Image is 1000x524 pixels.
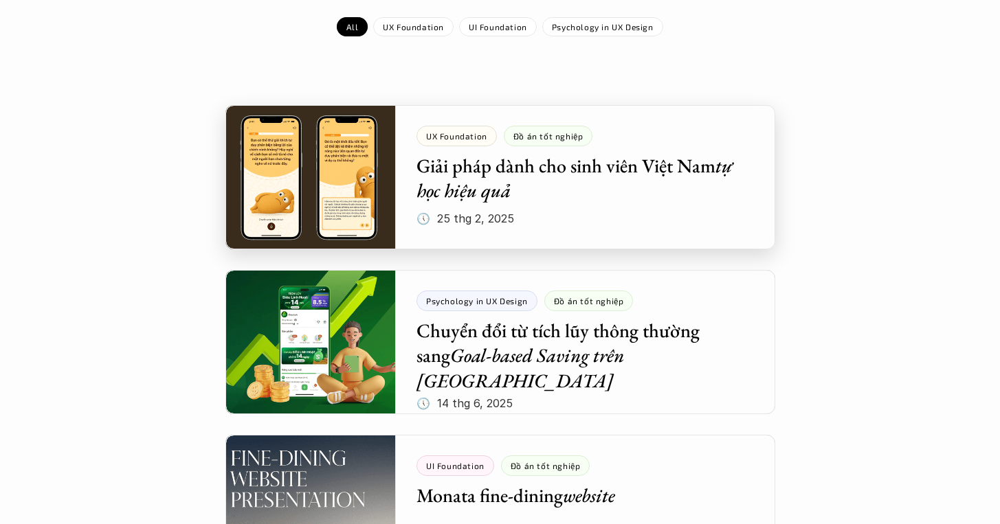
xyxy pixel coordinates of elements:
[459,17,537,36] a: UI Foundation
[225,105,775,249] a: UX FoundationĐồ án tốt nghiệpGiải pháp dành cho sinh viên Việt Namtự học hiệu quả🕔 25 thg 2, 2025
[552,22,654,32] p: Psychology in UX Design
[225,270,775,414] a: Psychology in UX DesignĐồ án tốt nghiệpChuyển đổi từ tích lũy thông thường sangGoal-based Saving ...
[346,22,358,32] p: All
[469,22,527,32] p: UI Foundation
[373,17,454,36] a: UX Foundation
[542,17,663,36] a: Psychology in UX Design
[383,22,444,32] p: UX Foundation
